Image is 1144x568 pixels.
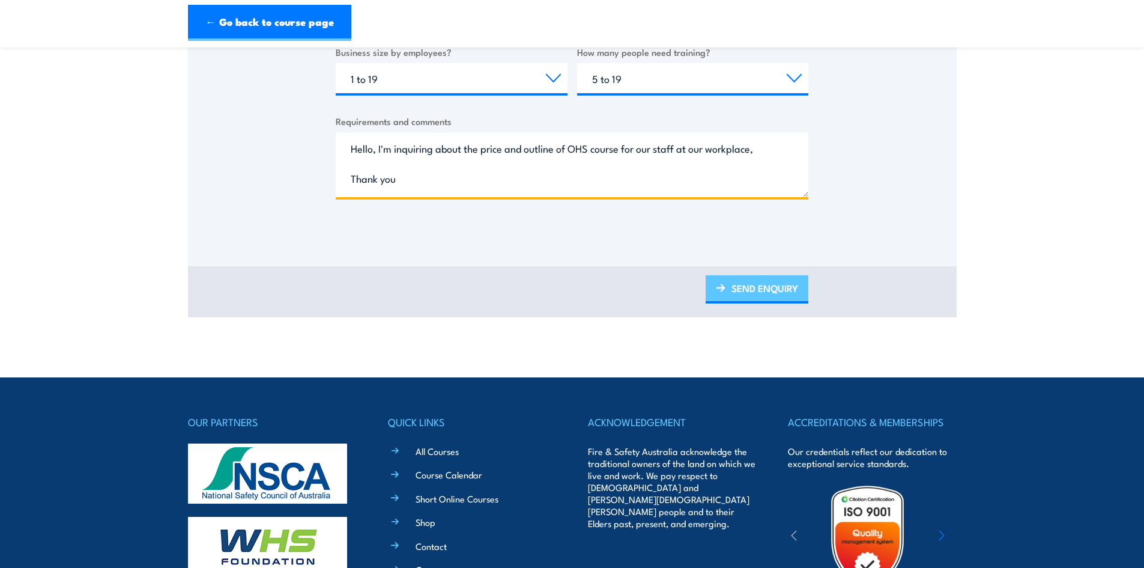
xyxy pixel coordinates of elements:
[416,492,498,505] a: Short Online Courses
[416,445,459,457] a: All Courses
[706,275,808,304] a: SEND ENQUIRY
[188,444,347,504] img: nsca-logo-footer
[921,516,1025,558] img: ewpa-logo
[188,414,356,430] h4: OUR PARTNERS
[577,45,809,59] label: How many people need training?
[388,414,556,430] h4: QUICK LINKS
[416,468,482,481] a: Course Calendar
[788,414,956,430] h4: ACCREDITATIONS & MEMBERSHIPS
[336,114,808,128] label: Requirements and comments
[188,5,351,41] a: ← Go back to course page
[588,445,756,530] p: Fire & Safety Australia acknowledge the traditional owners of the land on which we live and work....
[788,445,956,469] p: Our credentials reflect our dedication to exceptional service standards.
[416,516,435,528] a: Shop
[588,414,756,430] h4: ACKNOWLEDGEMENT
[336,45,567,59] label: Business size by employees?
[416,540,447,552] a: Contact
